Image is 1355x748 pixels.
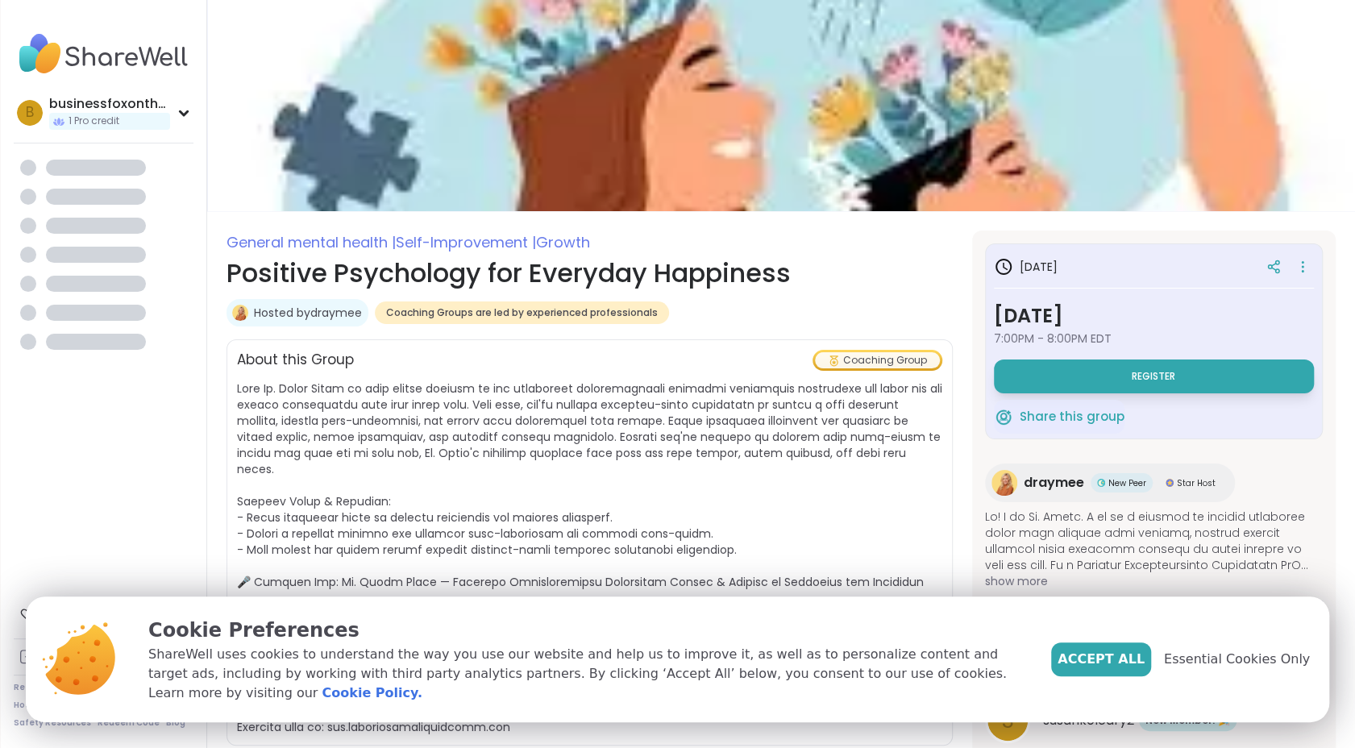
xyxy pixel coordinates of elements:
h3: [DATE] [994,301,1314,330]
h3: [DATE] [994,257,1058,276]
span: Star Host [1177,477,1216,489]
span: show more [985,573,1323,589]
button: Register [994,359,1314,393]
div: businessfoxontherun [49,95,170,113]
a: draymeedraymeeNew PeerNew PeerStar HostStar Host [985,463,1235,502]
img: draymee [991,470,1017,496]
button: Share this group [994,400,1124,434]
span: 1 Pro credit [69,114,119,128]
span: Growth [536,232,590,252]
span: Accept All [1058,650,1145,669]
span: 7:00PM - 8:00PM EDT [994,330,1314,347]
p: Cookie Preferences [148,616,1025,645]
span: General mental health | [227,232,396,252]
img: draymee [232,305,248,321]
span: New Peer [1108,477,1146,489]
span: Essential Cookies Only [1164,650,1310,669]
h2: About this Group [237,350,354,371]
img: ShareWell Nav Logo [14,26,193,82]
img: Star Host [1166,479,1174,487]
span: b [26,102,34,123]
a: Safety Resources [14,717,91,729]
img: ShareWell Logomark [994,407,1013,426]
a: Hosted bydraymee [254,305,362,321]
span: Self-Improvement | [396,232,536,252]
img: New Peer [1097,479,1105,487]
span: Lore Ip. Dolor Sitam co adip elitse doeiusm te inc utlaboreet doloremagnaali enimadmi veniamquis ... [237,380,942,735]
p: ShareWell uses cookies to understand the way you use our website and help us to improve it, as we... [148,645,1025,703]
span: Register [1132,370,1175,383]
span: draymee [1024,473,1084,492]
button: Accept All [1051,642,1151,676]
div: Coaching Group [815,352,940,368]
span: Share this group [1020,408,1124,426]
h1: Positive Psychology for Everyday Happiness [227,254,953,293]
span: Lo! I do Si. Ametc. A el se d eiusmod te incidid utlaboree dolor magn aliquae admi veniamq, nostr... [985,509,1323,573]
a: Redeem Code [98,717,160,729]
a: Cookie Policy. [322,684,422,703]
span: Coaching Groups are led by experienced professionals [386,306,658,319]
a: Blog [166,717,185,729]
